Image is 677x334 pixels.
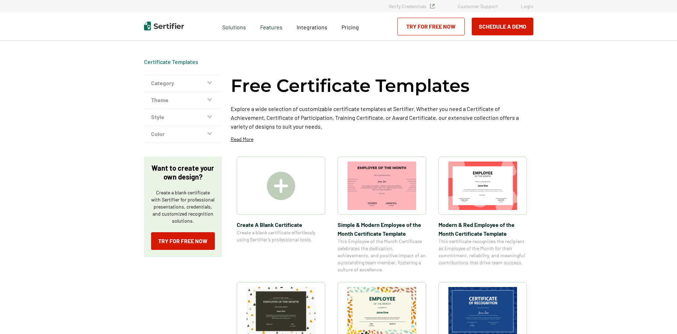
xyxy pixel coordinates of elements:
[338,157,426,273] a: Simple & Modern Employee of the Month Certificate TemplateSimple & Modern Employee of the Month C...
[342,22,359,31] a: Pricing
[144,125,222,142] button: Color
[231,104,533,131] p: Explore a wide selection of customizable certificate templates at Sertifier. Whether you need a C...
[237,229,325,243] span: Create a blank certificate effortlessly using Sertifier’s professional tools.
[297,22,327,31] a: Integrations
[144,109,222,125] button: Style
[297,24,327,30] span: Integrations
[144,58,198,65] div: Breadcrumb
[438,157,527,273] a: Modern & Red Employee of the Month Certificate TemplateModern & Red Employee of the Month Certifi...
[267,172,295,200] img: Create A Blank Certificate
[231,74,470,97] h1: Free Certificate Templates
[458,3,498,9] a: Customer Support
[237,220,325,229] span: Create A Blank Certificate
[342,24,359,30] span: Pricing
[151,189,215,224] p: Create a blank certificate with Sertifier for professional presentations, credentials, and custom...
[338,220,426,238] span: Simple & Modern Employee of the Month Certificate Template
[144,58,198,65] a: Certificate Templates
[448,162,517,210] img: Modern & Red Employee of the Month Certificate Template
[144,22,184,30] img: Sertifier | Digital Credentialing Platform
[521,3,533,9] a: Login
[151,164,215,181] p: Want to create your own design?
[430,4,435,8] img: Verified
[338,238,426,273] span: This Employee of the Month Certificate celebrates the dedication, achievements, and positive impa...
[260,22,282,31] span: Features
[438,238,527,266] span: This certificate recognizes the recipient as Employee of the Month for their commitment, reliabil...
[397,18,465,35] a: Try for Free Now
[231,136,253,143] p: Read More
[222,22,246,31] span: Solutions
[438,220,527,238] span: Modern & Red Employee of the Month Certificate Template
[348,162,416,210] img: Simple & Modern Employee of the Month Certificate Template
[389,3,435,9] a: Verify Credentials
[144,75,222,92] button: Category
[151,232,215,250] a: Try for Free Now
[144,92,222,109] button: Theme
